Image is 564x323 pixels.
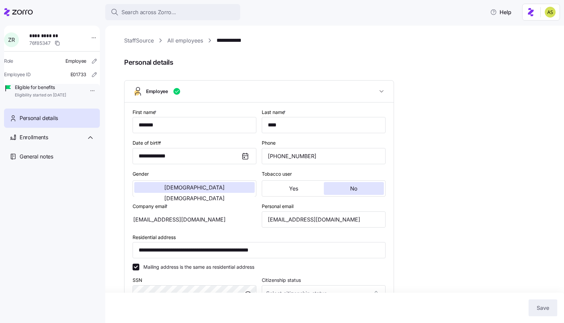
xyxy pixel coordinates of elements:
[20,114,58,122] span: Personal details
[15,92,66,98] span: Eligibility started on [DATE]
[124,36,154,45] a: StaffSource
[20,133,48,142] span: Enrollments
[133,234,176,241] label: Residential address
[15,84,66,91] span: Eligible for benefits
[65,58,86,64] span: Employee
[262,276,301,284] label: Citizenship status
[4,71,31,78] span: Employee ID
[146,88,168,95] span: Employee
[133,109,158,116] label: First name
[121,8,176,17] span: Search across Zorro...
[485,5,517,19] button: Help
[133,203,169,210] label: Company email
[289,186,298,191] span: Yes
[164,185,225,190] span: [DEMOGRAPHIC_DATA]
[20,152,53,161] span: General notes
[133,276,142,284] label: SSN
[262,139,276,147] label: Phone
[4,58,13,64] span: Role
[8,37,15,42] span: Z R
[350,186,358,191] span: No
[167,36,203,45] a: All employees
[262,203,293,210] label: Personal email
[139,264,254,270] label: Mailing address is the same as residential address
[490,8,511,16] span: Help
[262,285,386,301] input: Select citizenship status
[545,7,556,18] img: 2a591ca43c48773f1b6ab43d7a2c8ce9
[29,40,51,47] span: 76f85347
[124,81,394,102] button: Employee
[133,139,163,147] label: Date of birth
[164,196,225,201] span: [DEMOGRAPHIC_DATA]
[124,57,555,68] span: Personal details
[262,170,292,178] label: Tobacco user
[262,148,386,164] input: Phone
[70,71,86,78] span: E01733
[529,299,557,316] button: Save
[262,109,287,116] label: Last name
[262,211,386,228] input: Email
[105,4,240,20] button: Search across Zorro...
[133,170,149,178] label: Gender
[537,304,549,312] span: Save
